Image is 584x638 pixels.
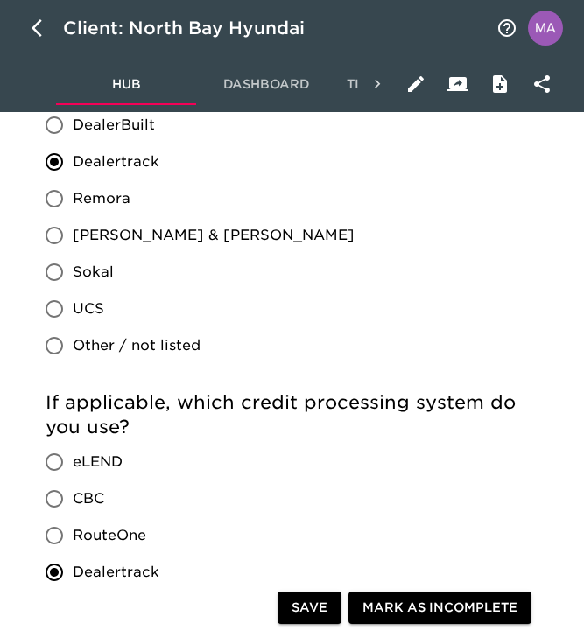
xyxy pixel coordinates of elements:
[73,452,123,473] span: eLEND
[207,74,326,95] span: Dashboard
[73,298,104,319] span: UCS
[73,488,104,509] span: CBC
[63,14,329,42] div: Client: North Bay Hyundai
[486,7,528,49] button: notifications
[73,225,355,246] span: [PERSON_NAME] & [PERSON_NAME]
[479,63,521,105] button: Internal Notes and Comments
[73,262,114,283] span: Sokal
[73,151,159,172] span: Dealertrack
[347,74,554,95] span: Timeline and Notifications
[73,335,201,356] span: Other / not listed
[395,63,437,105] button: Edit Hub
[67,74,186,95] span: Hub
[73,562,159,583] span: Dealertrack
[278,592,341,625] button: Save
[292,598,327,620] span: Save
[528,11,563,46] img: Profile
[73,525,146,546] span: RouteOne
[73,188,130,209] span: Remora
[362,598,517,620] span: Mark as Incomplete
[46,390,531,439] h5: If applicable, which credit processing system do you use?
[437,63,479,105] button: Client View
[348,592,531,625] button: Mark as Incomplete
[73,115,155,136] span: DealerBuilt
